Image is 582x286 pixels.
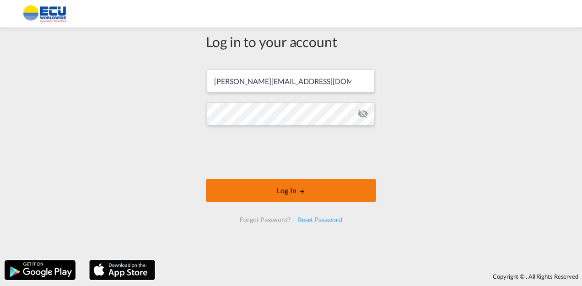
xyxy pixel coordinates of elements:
iframe: reCAPTCHA [221,134,361,170]
input: Enter email/phone number [207,69,375,92]
img: google.png [4,259,76,281]
div: Copyright © . All Rights Reserved [160,269,582,284]
div: Forgot Password? [236,212,294,228]
div: Reset Password [294,212,346,228]
div: Log in to your account [206,32,376,51]
img: apple.png [88,259,156,281]
md-icon: icon-eye-off [357,108,368,119]
button: LOGIN [206,179,376,202]
img: 6cccb1402a9411edb762cf9624ab9cda.png [14,4,75,24]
